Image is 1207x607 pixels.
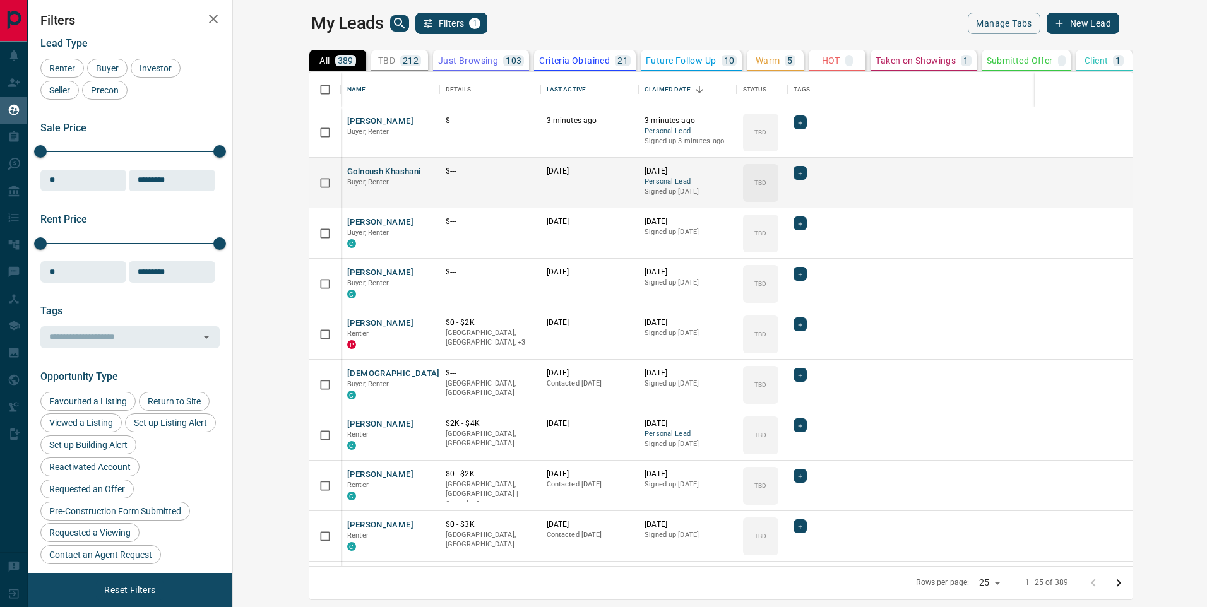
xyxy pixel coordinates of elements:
span: + [798,318,802,331]
span: Renter [347,531,369,539]
span: Investor [135,63,176,73]
span: Lead Type [40,37,88,49]
div: Set up Building Alert [40,435,136,454]
div: Contact an Agent Request [40,545,161,564]
span: Buyer, Renter [347,279,389,287]
button: Reset Filters [96,579,164,601]
span: Buyer, Renter [347,178,389,186]
div: Renter [40,59,84,78]
span: Buyer, Renter [347,127,389,136]
p: 10 [724,56,735,65]
p: 5 [787,56,792,65]
div: + [794,115,807,129]
p: Signed up [DATE] [645,379,730,389]
p: Submitted Offer [987,56,1053,65]
p: [DATE] [645,216,730,227]
p: TBD [754,279,766,288]
p: TBD [754,228,766,238]
span: Reactivated Account [45,462,135,472]
p: [DATE] [645,166,730,177]
p: [GEOGRAPHIC_DATA], [GEOGRAPHIC_DATA] [446,530,534,550]
span: Renter [347,430,369,439]
p: TBD [378,56,395,65]
button: Open [198,328,215,346]
div: Last Active [547,72,586,107]
span: Renter [45,63,80,73]
p: Warm [756,56,780,65]
p: Signed up [DATE] [645,328,730,338]
p: Signed up [DATE] [645,439,730,449]
p: 3 minutes ago [645,115,730,126]
span: Buyer, Renter [347,228,389,237]
h1: My Leads [311,13,384,33]
div: + [794,519,807,533]
p: [DATE] [547,166,633,177]
button: [PERSON_NAME] [347,267,413,279]
div: Tags [787,72,1180,107]
button: [PERSON_NAME] [347,317,413,329]
div: Requested a Viewing [40,523,140,542]
div: condos.ca [347,290,356,298]
div: Seller [40,81,79,100]
span: Renter [347,329,369,338]
div: + [794,469,807,483]
p: $--- [446,216,534,227]
div: + [794,267,807,281]
button: [PERSON_NAME] [347,115,413,127]
div: Reactivated Account [40,457,140,476]
span: Tags [40,305,62,317]
p: [DATE] [645,317,730,328]
span: Contact an Agent Request [45,550,157,560]
span: + [798,217,802,230]
p: [DATE] [645,469,730,480]
p: Taken on Showings [876,56,956,65]
p: 212 [403,56,419,65]
div: Precon [82,81,128,100]
span: Requested an Offer [45,484,129,494]
div: Claimed Date [645,72,691,107]
p: North York, Scarborough, Toronto [446,328,534,348]
div: Status [743,72,767,107]
p: [DATE] [645,267,730,278]
p: TBD [754,481,766,490]
button: Sort [691,81,708,98]
p: [DATE] [547,317,633,328]
button: [DEMOGRAPHIC_DATA][PERSON_NAME] [347,368,506,380]
div: 25 [974,574,1004,592]
p: Criteria Obtained [539,56,610,65]
p: TBD [754,127,766,137]
button: [PERSON_NAME] [347,216,413,228]
span: Set up Listing Alert [129,418,211,428]
p: TBD [754,178,766,187]
span: Sale Price [40,122,86,134]
p: [GEOGRAPHIC_DATA], [GEOGRAPHIC_DATA] [446,379,534,398]
span: Personal Lead [645,177,730,187]
div: condos.ca [347,492,356,500]
div: Name [347,72,366,107]
button: search button [390,15,409,32]
p: [DATE] [645,368,730,379]
p: [DATE] [547,368,633,379]
p: [DATE] [547,519,633,530]
p: Signed up [DATE] [645,187,730,197]
p: $--- [446,267,534,278]
p: TBD [754,430,766,440]
p: [DATE] [645,418,730,429]
span: Requested a Viewing [45,527,135,538]
div: + [794,166,807,180]
span: Rent Price [40,213,87,225]
div: condos.ca [347,542,356,551]
span: Pre-Construction Form Submitted [45,506,186,516]
span: + [798,469,802,482]
button: New Lead [1047,13,1119,34]
span: Renter [347,481,369,489]
p: TBD [754,531,766,541]
p: $0 - $2K [446,469,534,480]
span: Opportunity Type [40,370,118,382]
div: Buyer [87,59,128,78]
span: + [798,268,802,280]
p: $0 - $2K [446,317,534,328]
p: 1 [1115,56,1121,65]
div: Status [737,72,787,107]
p: [DATE] [547,418,633,429]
